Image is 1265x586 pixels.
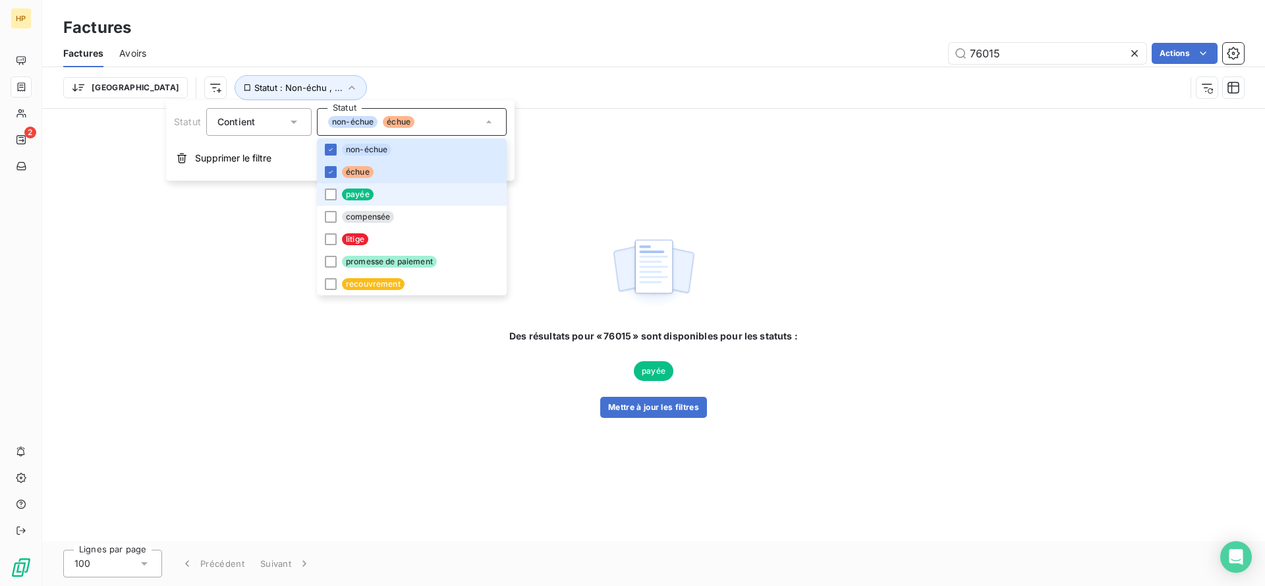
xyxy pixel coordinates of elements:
div: HP [11,8,32,29]
span: recouvrement [342,278,405,290]
img: empty state [611,232,696,314]
span: Factures [63,47,103,60]
button: Précédent [173,550,252,577]
span: Statut : Non-échu , ... [254,82,343,93]
h3: Factures [63,16,131,40]
button: Supprimer le filtre [166,144,515,173]
span: Statut [174,116,201,127]
span: Supprimer le filtre [195,152,271,165]
button: Mettre à jour les filtres [600,397,707,418]
input: Rechercher [949,43,1146,64]
span: litige [342,233,368,245]
span: Contient [217,116,255,127]
span: non-échue [342,144,391,156]
span: promesse de paiement [342,256,437,268]
span: compensée [342,211,394,223]
button: Suivant [252,550,319,577]
span: échue [342,166,374,178]
button: Statut : Non-échu , ... [235,75,367,100]
span: échue [383,116,414,128]
span: 2 [24,127,36,138]
button: Actions [1152,43,1218,64]
img: Logo LeanPay [11,557,32,578]
span: 100 [74,557,90,570]
div: Open Intercom Messenger [1220,541,1252,573]
span: Des résultats pour « 76015 » sont disponibles pour les statuts : [509,330,798,343]
span: non-échue [328,116,378,128]
span: payée [634,361,673,381]
span: Avoirs [119,47,146,60]
button: [GEOGRAPHIC_DATA] [63,77,188,98]
span: payée [342,189,374,200]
